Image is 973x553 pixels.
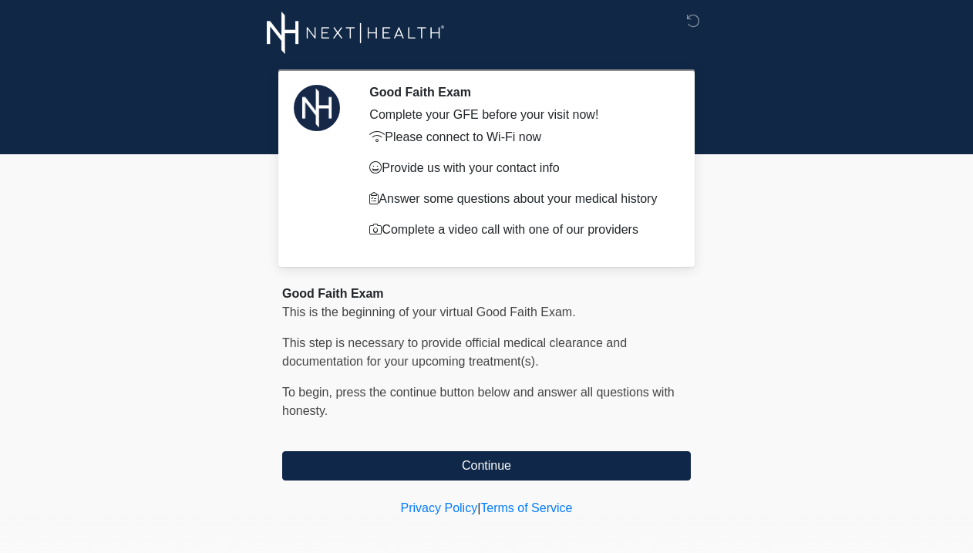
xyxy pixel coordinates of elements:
[282,386,675,417] span: To begin, ﻿﻿﻿﻿﻿﻿press the continue button below and answer all questions with honesty.
[294,85,340,131] img: Agent Avatar
[282,285,691,303] div: Good Faith Exam
[369,159,668,177] p: Provide us with your contact info
[401,501,478,514] a: Privacy Policy
[369,221,668,239] p: Complete a video call with one of our providers
[282,336,627,368] span: This step is necessary to provide official medical clearance and documentation for your upcoming ...
[369,128,668,147] p: Please connect to Wi-Fi now
[282,451,691,481] button: Continue
[369,85,668,99] h2: Good Faith Exam
[480,501,572,514] a: Terms of Service
[369,190,668,208] p: Answer some questions about your medical history
[477,501,480,514] a: |
[369,106,668,124] div: Complete your GFE before your visit now!
[267,12,445,54] img: Next-Health Logo
[282,305,576,319] span: This is the beginning of your virtual Good Faith Exam.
